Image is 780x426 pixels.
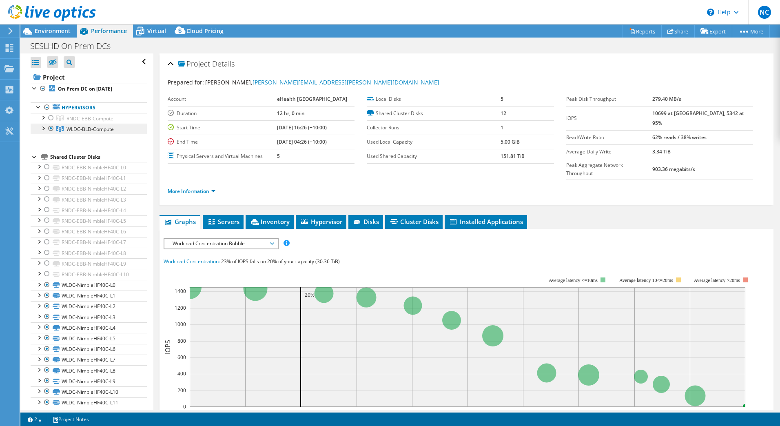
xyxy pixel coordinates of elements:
label: Peak Aggregate Network Throughput [566,161,652,177]
tspan: Average latency 10<=20ms [619,277,673,283]
div: Shared Cluster Disks [50,152,147,162]
text: 400 [177,370,186,377]
text: Average latency >20ms [694,277,740,283]
a: RNDC-EBB-NimbleHF40C-L6 [31,226,147,237]
b: 3.34 TiB [652,148,671,155]
span: Inventory [250,217,290,226]
a: RNDC-EBB-NimbleHF40C-L9 [31,258,147,269]
label: Physical Servers and Virtual Machines [168,152,277,160]
label: Collector Runs [367,124,501,132]
label: Account [168,95,277,103]
a: Hypervisors [31,102,147,113]
b: 12 [501,110,506,117]
a: WLDC-NimbleHF40C-L6 [31,344,147,355]
text: 1200 [175,304,186,311]
a: Export [694,25,732,38]
label: Prepared for: [168,78,204,86]
label: Used Shared Capacity [367,152,501,160]
a: Project [31,71,147,84]
b: 903.36 megabits/s [652,166,695,173]
a: WLDC-NimbleHF40C-L7 [31,355,147,365]
a: RNDC-EBB-NimbleHF40C-L7 [31,237,147,248]
a: RNDC-EBB-NimbleHF40C-L5 [31,215,147,226]
h1: SESLHD On Prem DCs [27,42,123,51]
span: Workload Concentration Bubble [168,239,273,248]
label: IOPS [566,114,652,122]
a: WLDC-NimbleHF40C-L0 [31,280,147,291]
text: 800 [177,337,186,344]
b: eHealth [GEOGRAPHIC_DATA] [277,95,347,102]
b: 5 [501,95,503,102]
label: End Time [168,138,277,146]
a: Project Notes [47,414,95,424]
span: Graphs [164,217,196,226]
span: Installed Applications [449,217,523,226]
label: Used Local Capacity [367,138,501,146]
a: WLDC-NimbleHF40C-L1 [31,291,147,301]
a: WLDC-NimbleHF40C-L5 [31,333,147,344]
a: More [732,25,770,38]
b: 279.40 MB/s [652,95,681,102]
span: NC [758,6,771,19]
text: 0 [183,403,186,410]
span: RNDC-EBB-Compute [66,115,113,122]
a: RNDC-EBB-NimbleHF40C-L0 [31,162,147,173]
span: Performance [91,27,127,35]
svg: \n [707,9,714,16]
a: RNDC-EBB-NimbleHF40C-L10 [31,269,147,280]
span: Cluster Disks [389,217,439,226]
label: Peak Disk Throughput [566,95,652,103]
a: Reports [623,25,662,38]
b: On Prem DC on [DATE] [58,85,112,92]
text: 600 [177,354,186,361]
label: Duration [168,109,277,118]
label: Read/Write Ratio [566,133,652,142]
text: IOPS [163,340,172,354]
label: Start Time [168,124,277,132]
a: Share [661,25,695,38]
b: [DATE] 04:26 (+10:00) [277,138,327,145]
a: WLDC-NimbleHF40C-L8 [31,365,147,376]
span: Workload Concentration: [164,258,220,265]
text: 1000 [175,321,186,328]
a: WLDC-BLD-Compute [31,124,147,134]
a: RNDC-EBB-NimbleHF40C-L4 [31,205,147,215]
text: 20% [305,291,315,298]
a: WLDC-NimbleHF40C-L9 [31,376,147,386]
text: 1400 [175,288,186,295]
span: Cloud Pricing [186,27,224,35]
label: Local Disks [367,95,501,103]
a: WLDC-NimbleHF40C-L10 [31,386,147,397]
a: RNDC-EBB-NimbleHF40C-L3 [31,194,147,205]
span: Details [212,59,235,69]
a: RNDC-EBB-NimbleHF40C-L1 [31,173,147,184]
a: [PERSON_NAME][EMAIL_ADDRESS][PERSON_NAME][DOMAIN_NAME] [253,78,439,86]
span: Disks [352,217,379,226]
b: 5 [277,153,280,160]
span: [PERSON_NAME], [205,78,439,86]
b: 10699 at [GEOGRAPHIC_DATA], 5342 at 95% [652,110,744,126]
a: RNDC-EBB-Compute [31,113,147,124]
b: 12 hr, 0 min [277,110,305,117]
span: Virtual [147,27,166,35]
label: Average Daily Write [566,148,652,156]
label: Shared Cluster Disks [367,109,501,118]
b: [DATE] 16:26 (+10:00) [277,124,327,131]
b: 62% reads / 38% writes [652,134,707,141]
a: WLDC-NimbleHF40C-L3 [31,312,147,322]
span: 23% of IOPS falls on 20% of your capacity (30.36 TiB) [221,258,340,265]
b: 1 [501,124,503,131]
a: WLDC-NimbleHF40C-L2 [31,301,147,312]
span: Environment [35,27,71,35]
a: More Information [168,188,215,195]
span: Servers [207,217,239,226]
a: 2 [22,414,47,424]
tspan: Average latency <=10ms [549,277,598,283]
b: 5.00 GiB [501,138,520,145]
a: WLDC-NimbleHF40C-L11 [31,397,147,408]
span: WLDC-BLD-Compute [66,126,114,133]
a: RNDC-EBB-NimbleHF40C-L8 [31,248,147,258]
span: Hypervisor [300,217,342,226]
a: On Prem DC on [DATE] [31,84,147,94]
b: 151.81 TiB [501,153,525,160]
